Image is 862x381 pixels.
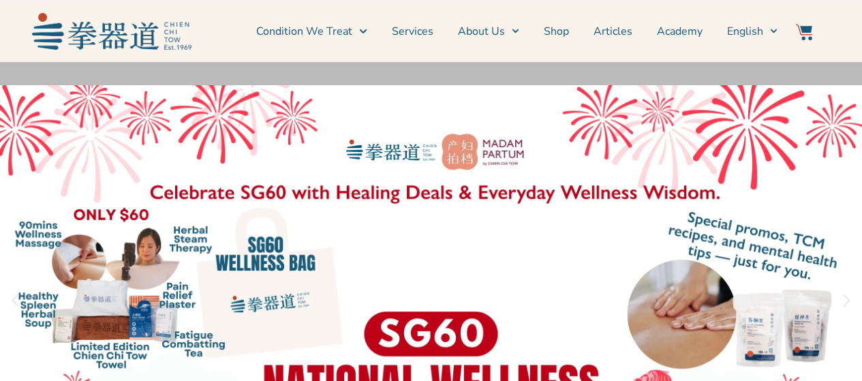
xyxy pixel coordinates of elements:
div: Previous slide [7,292,24,309]
img: Website Icon-03 [796,24,812,40]
a: Articles [594,14,632,48]
div: Next slide [838,292,855,309]
a: Services [392,14,433,48]
a: Academy [657,14,703,48]
span: English [727,23,763,40]
a: English [727,14,778,48]
a: About Us [458,14,519,48]
a: Condition We Treat [256,14,367,48]
a: Shop [544,14,569,48]
nav: Menu [198,14,778,48]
